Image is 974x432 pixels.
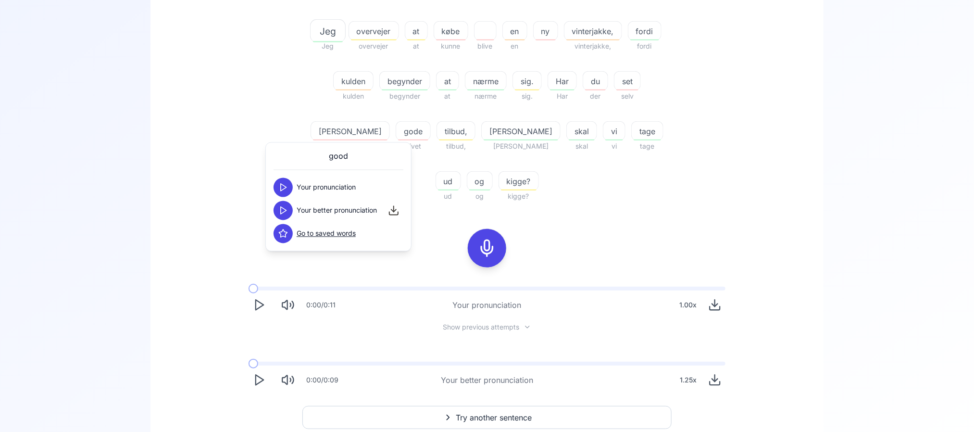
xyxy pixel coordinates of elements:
span: en [502,40,527,52]
button: begynder [379,71,430,90]
button: set [614,71,641,90]
span: sig. [513,76,541,87]
span: og [467,191,493,202]
button: Download audio [704,369,725,391]
span: overvejer [349,40,399,52]
span: at [405,40,428,52]
span: ny [534,25,558,37]
span: Your pronunciation [297,183,356,192]
span: Jeg [313,40,343,52]
span: kulden [334,76,373,87]
span: begynder [380,76,430,87]
button: at [405,21,428,40]
button: Show previous attempts [436,323,539,331]
span: overvejer [349,25,399,37]
div: 0:00 / 0:11 [306,300,336,310]
span: vinterjakke, [564,25,622,37]
span: selv [614,90,641,102]
span: blive [474,40,497,52]
button: vi [603,121,625,140]
span: kunne [434,40,468,52]
button: Mute [277,369,299,391]
span: Jeg [311,24,345,38]
span: og [467,176,492,187]
button: nærme [465,71,507,90]
button: Play [249,369,270,391]
span: ud [436,176,461,187]
span: at [437,76,459,87]
span: at [405,25,427,37]
span: [PERSON_NAME] [482,126,560,137]
span: noget [311,140,390,152]
button: tilbud, [437,121,475,140]
span: der [583,90,608,102]
span: at [436,90,459,102]
span: Show previous attempts [443,322,520,332]
span: vinterjakke, [564,40,622,52]
button: Download audio [704,294,725,316]
button: Jeg [313,21,343,40]
button: en [502,21,527,40]
a: Go to saved words [297,229,356,239]
button: at [436,71,459,90]
button: Play [249,294,270,316]
button: og [467,171,493,191]
button: Mute [277,294,299,316]
span: en [503,25,527,37]
div: 1.25 x [676,370,700,390]
span: du [583,76,608,87]
div: Your better pronunciation [441,374,533,386]
span: [PERSON_NAME] [311,126,389,137]
button: Try another sentence [302,406,672,429]
span: kigge? [499,191,539,202]
span: set [614,76,640,87]
button: købe [434,21,468,40]
div: 1.00 x [675,295,700,315]
button: Har [548,71,577,90]
button: [PERSON_NAME] [311,121,390,140]
span: kigge? [499,176,538,187]
span: fordi [628,40,662,52]
span: givet [396,140,431,152]
span: skal [566,140,597,152]
span: tage [632,126,663,137]
span: kulden [333,90,374,102]
button: du [583,71,608,90]
button: overvejer [349,21,399,40]
button: tage [631,121,663,140]
span: tilbud, [437,140,475,152]
button: [PERSON_NAME] [481,121,561,140]
button: ny [533,21,558,40]
button: fordi [628,21,662,40]
span: Har [548,90,577,102]
span: sig. [512,90,542,102]
span: købe [434,25,468,37]
span: good [329,151,348,162]
button: gode [396,121,431,140]
button: vinterjakke, [564,21,622,40]
span: Your better pronunciation [297,206,377,216]
span: fordi [628,25,661,37]
button: kulden [333,71,374,90]
button: skal [566,121,597,140]
span: ud [436,191,461,202]
div: Your pronunciation [453,299,522,311]
span: nærme [465,76,506,87]
div: 0:00 / 0:09 [306,375,338,385]
span: tilbud, [437,126,475,137]
span: vi [603,126,625,137]
span: [PERSON_NAME] [481,140,561,152]
span: begynder [379,90,430,102]
span: nærme [465,90,507,102]
span: skal [567,126,597,137]
span: Har [548,76,576,87]
button: kigge? [499,171,539,191]
span: tage [631,140,663,152]
button: ud [436,171,461,191]
span: Try another sentence [456,412,532,423]
button: sig. [512,71,542,90]
span: gode [396,126,430,137]
span: vi [603,140,625,152]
